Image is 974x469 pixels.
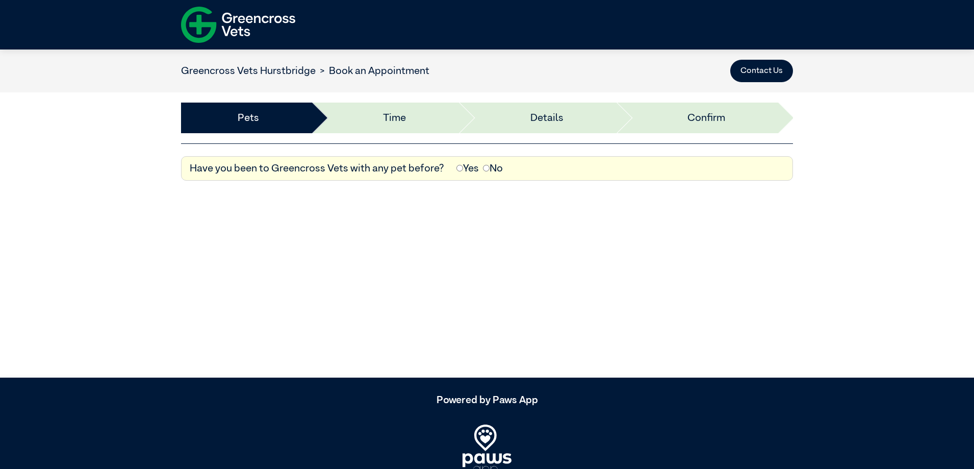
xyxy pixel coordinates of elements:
[181,394,793,406] h5: Powered by Paws App
[456,165,463,171] input: Yes
[456,161,479,176] label: Yes
[730,60,793,82] button: Contact Us
[181,66,316,76] a: Greencross Vets Hurstbridge
[483,161,503,176] label: No
[181,63,429,79] nav: breadcrumb
[181,3,295,47] img: f-logo
[190,161,444,176] label: Have you been to Greencross Vets with any pet before?
[238,110,259,126] a: Pets
[316,63,429,79] li: Book an Appointment
[483,165,490,171] input: No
